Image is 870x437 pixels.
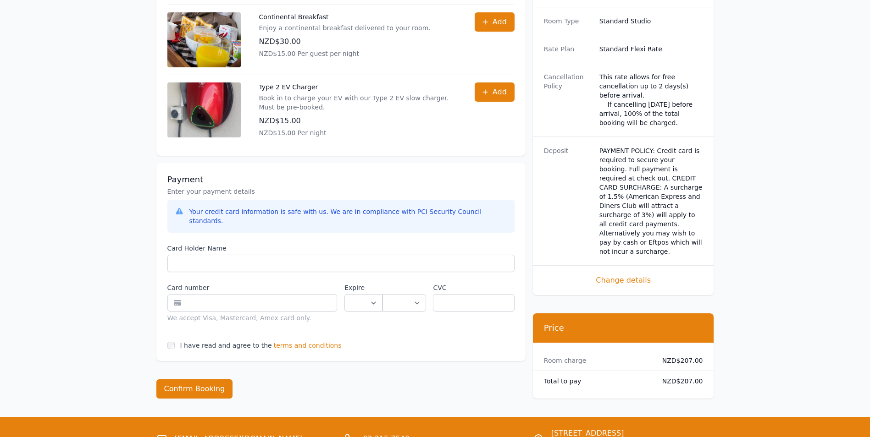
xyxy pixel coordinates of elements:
[599,72,703,127] div: This rate allows for free cancellation up to 2 days(s) before arrival. If cancelling [DATE] befor...
[259,128,456,137] p: NZD$15.00 Per night
[259,12,431,22] p: Continental Breakfast
[544,377,648,386] dt: Total to pay
[599,44,703,54] dd: Standard Flexi Rate
[655,356,703,365] dd: NZD$207.00
[475,12,515,32] button: Add
[189,207,507,225] div: Your credit card information is safe with us. We are in compliance with PCI Security Council stan...
[544,356,648,365] dt: Room charge
[544,275,703,286] span: Change details
[544,146,592,256] dt: Deposit
[259,23,431,33] p: Enjoy a continental breakfast delivered to your room.
[544,16,592,26] dt: Room Type
[475,82,515,102] button: Add
[544,72,592,127] dt: Cancellation Policy
[167,174,515,185] h3: Payment
[259,82,456,92] p: Type 2 EV Charger
[274,341,342,350] span: terms and conditions
[259,115,456,126] p: NZD$15.00
[493,16,507,27] span: Add
[599,146,703,256] dd: PAYMENT POLICY: Credit card is required to secure your booking. Full payment is required at check...
[259,93,456,112] p: Book in to charge your EV with our Type 2 EV slow charger. Must be pre-booked.
[599,16,703,26] dd: Standard Studio
[259,49,431,58] p: NZD$15.00 Per guest per night
[382,283,426,292] label: .
[167,187,515,196] p: Enter your payment details
[167,283,338,292] label: Card number
[544,44,592,54] dt: Rate Plan
[156,379,233,399] button: Confirm Booking
[167,82,241,137] img: Type 2 EV Charger
[167,313,338,322] div: We accept Visa, Mastercard, Amex card only.
[167,12,241,67] img: Continental Breakfast
[259,36,431,47] p: NZD$30.00
[493,87,507,98] span: Add
[167,244,515,253] label: Card Holder Name
[433,283,514,292] label: CVC
[544,322,703,333] h3: Price
[655,377,703,386] dd: NZD$207.00
[344,283,382,292] label: Expire
[180,342,272,349] label: I have read and agree to the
